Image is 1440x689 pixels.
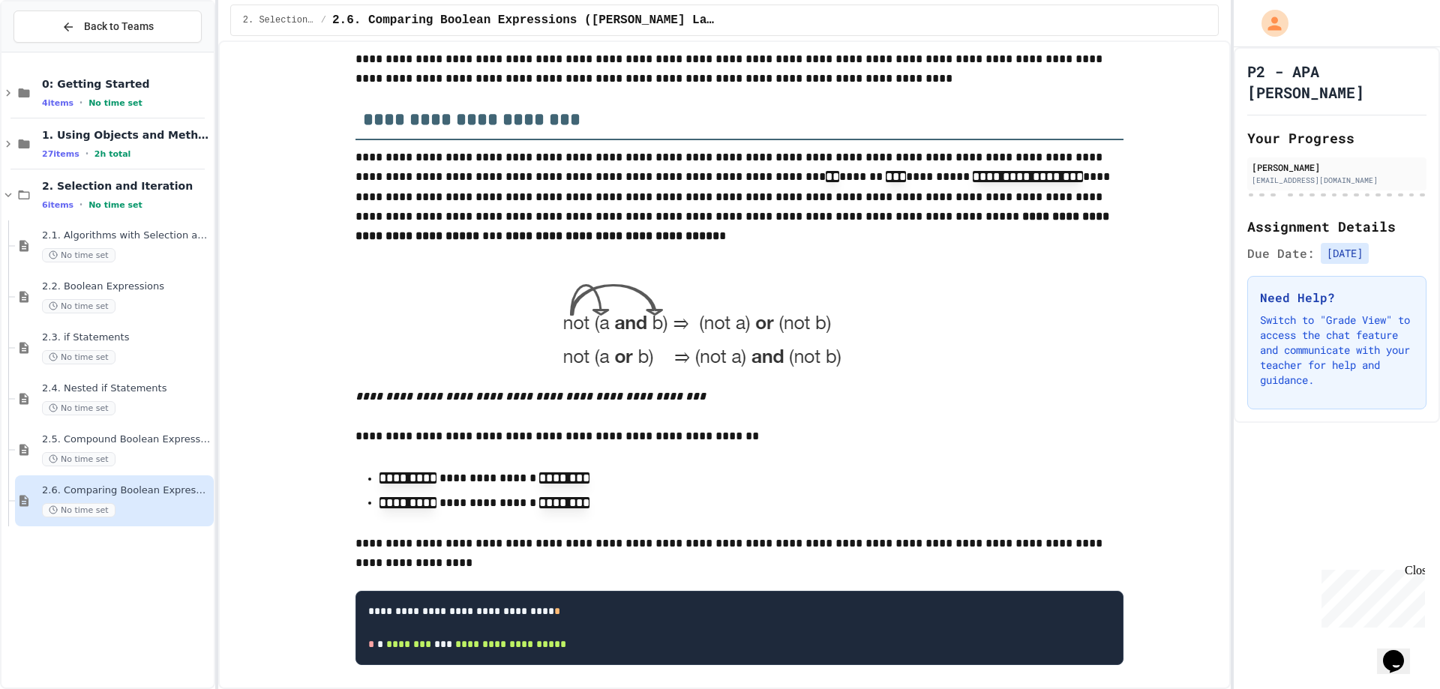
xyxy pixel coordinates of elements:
[42,77,211,91] span: 0: Getting Started
[84,19,154,34] span: Back to Teams
[42,452,115,466] span: No time set
[88,98,142,108] span: No time set
[42,503,115,517] span: No time set
[6,6,103,95] div: Chat with us now!Close
[42,248,115,262] span: No time set
[1246,6,1292,40] div: My Account
[243,14,315,26] span: 2. Selection and Iteration
[42,401,115,415] span: No time set
[94,149,131,159] span: 2h total
[1377,629,1425,674] iframe: chat widget
[42,280,211,293] span: 2.2. Boolean Expressions
[1321,243,1369,264] span: [DATE]
[42,331,211,344] span: 2.3. if Statements
[88,200,142,210] span: No time set
[42,350,115,364] span: No time set
[42,98,73,108] span: 4 items
[79,97,82,109] span: •
[42,433,211,446] span: 2.5. Compound Boolean Expressions
[1260,289,1414,307] h3: Need Help?
[42,299,115,313] span: No time set
[42,179,211,193] span: 2. Selection and Iteration
[42,229,211,242] span: 2.1. Algorithms with Selection and Repetition
[1247,127,1426,148] h2: Your Progress
[1252,160,1422,174] div: [PERSON_NAME]
[1252,175,1422,186] div: [EMAIL_ADDRESS][DOMAIN_NAME]
[42,484,211,497] span: 2.6. Comparing Boolean Expressions ([PERSON_NAME] Laws)
[42,200,73,210] span: 6 items
[42,382,211,395] span: 2.4. Nested if Statements
[1247,244,1315,262] span: Due Date:
[332,11,716,29] span: 2.6. Comparing Boolean Expressions (De Morgan’s Laws)
[1247,216,1426,237] h2: Assignment Details
[79,199,82,211] span: •
[1247,61,1426,103] h1: P2 - APA [PERSON_NAME]
[321,14,326,26] span: /
[13,10,202,43] button: Back to Teams
[42,128,211,142] span: 1. Using Objects and Methods
[85,148,88,160] span: •
[1315,564,1425,628] iframe: chat widget
[42,149,79,159] span: 27 items
[1260,313,1414,388] p: Switch to "Grade View" to access the chat feature and communicate with your teacher for help and ...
